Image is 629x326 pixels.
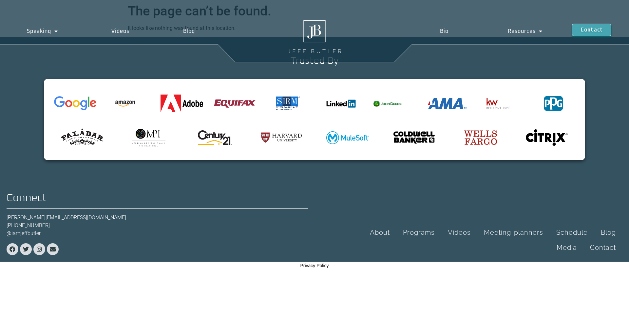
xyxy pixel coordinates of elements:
[594,225,622,240] a: Blog
[550,225,594,240] a: Schedule
[410,24,572,39] nav: Menu
[7,222,50,228] a: [PHONE_NUMBER]
[363,225,396,240] a: About
[7,193,308,204] h2: Connect
[7,230,41,236] a: @iamjeffbutler
[360,225,622,255] nav: Menu
[583,240,622,255] a: Contact
[300,263,329,268] a: Privacy Policy
[477,225,550,240] a: Meeting planners
[410,24,478,39] a: Bio
[572,24,611,36] a: Contact
[396,225,441,240] a: Programs
[550,240,583,255] a: Media
[85,24,157,39] a: Videos
[581,27,603,33] span: Contact
[7,214,126,221] a: [PERSON_NAME][EMAIL_ADDRESS][DOMAIN_NAME]
[478,24,572,39] a: Resources
[441,225,477,240] a: Videos
[156,24,222,39] a: Blog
